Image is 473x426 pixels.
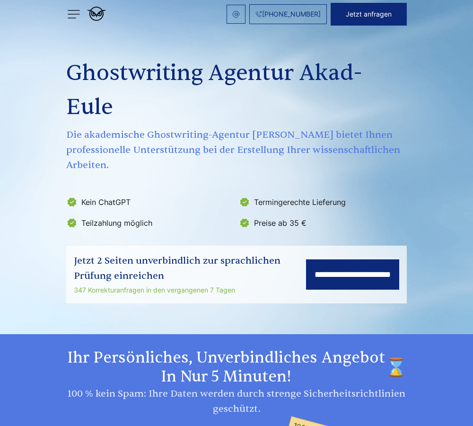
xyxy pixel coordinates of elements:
li: Teilzahlung möglich [66,215,233,231]
div: 347 Korrekturanfragen in den vergangenen 7 Tagen [74,284,306,296]
img: logo [87,7,106,21]
img: Phone [255,11,262,18]
img: email [232,10,240,18]
div: 100 % kein Spam: Ihre Daten werden durch strenge Sicherheitsrichtlinien geschützt. [66,386,407,417]
a: [PHONE_NUMBER] [249,4,327,24]
button: Jetzt anfragen [331,3,407,26]
li: Preise ab 35 € [239,215,406,231]
h1: Ghostwriting Agentur Akad-Eule [66,56,407,124]
img: menu [66,7,81,22]
li: Kein ChatGPT [66,195,233,210]
h2: Ihr persönliches, unverbindliches Angebot in nur 5 Minuten! [66,348,407,386]
img: time [386,348,407,386]
span: Die akademische Ghostwriting-Agentur [PERSON_NAME] bietet Ihnen professionelle Unterstützung bei ... [66,127,407,173]
span: [PHONE_NUMBER] [262,10,321,18]
li: Termingerechte Lieferung [239,195,406,210]
div: Jetzt 2 Seiten unverbindlich zur sprachlichen Prüfung einreichen [74,253,306,284]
